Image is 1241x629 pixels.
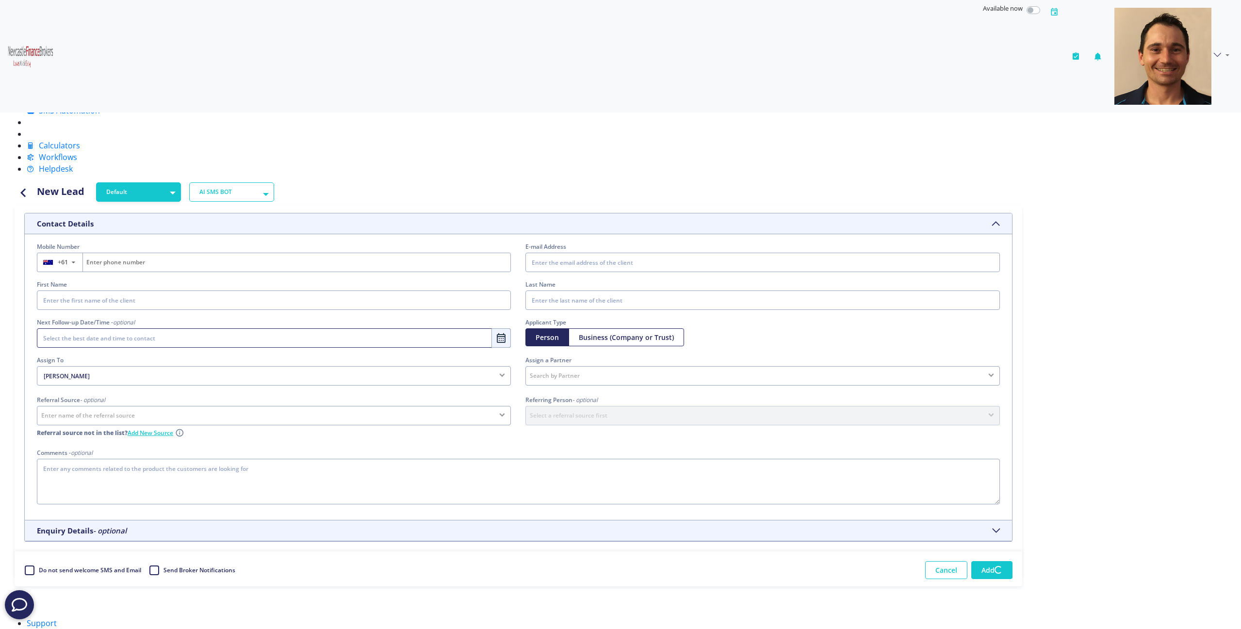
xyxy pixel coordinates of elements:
label: E-mail Address [525,242,999,251]
span: Search by Partner [530,371,580,380]
input: Enter the last name of the client [525,290,999,310]
a: Add New Source [128,428,173,437]
i: optional [71,449,93,457]
span: Do not send welcome SMS and Email [39,566,141,574]
span: Calculators [39,140,80,151]
label: Comments - [37,448,93,457]
input: Enter the first name of the client [37,290,511,310]
img: d9df0ad3-c6af-46dd-a355-72ef7f6afda3-637400917012654623.png [1114,8,1211,105]
span: ▼ [70,260,79,265]
input: Select the best date and time to contact [37,328,511,348]
img: ed25c8f3-f3eb-431e-bc7e-1fcec469fd6b-637399037915938163.png [8,45,53,68]
label: Referring Person [525,395,598,404]
span: Workflows [39,152,77,162]
h4: New Lead [37,184,84,199]
input: Enter the email address of the client [525,253,999,272]
a: Helpdesk [27,163,73,174]
label: Applicant Type [525,318,999,327]
a: SMS Automation [27,105,100,116]
button: AI SMS BOT [189,182,274,202]
span: +61 [58,258,68,267]
h5: Contact Details [37,219,94,228]
button: Default [96,182,181,202]
i: - optional [93,526,127,535]
a: Support [27,618,57,629]
button: Person [525,328,569,346]
i: - optional [572,396,598,404]
label: Referral Source [37,395,105,404]
b: Referral source not in the list? [37,428,128,437]
label: Next Follow-up Date/Time - [37,318,135,327]
button: Add [971,561,1012,579]
h5: Enquiry Details [37,526,127,535]
label: Last Name [525,280,999,289]
legend: Assign a Partner [525,355,999,365]
a: Workflows [27,152,77,162]
legend: Assign To [37,355,511,365]
span: Helpdesk [39,163,73,174]
i: Note: Use Referral Portal to add a complete referrer profile. [175,428,184,438]
label: First Name [37,280,511,289]
span: Available now [983,4,1023,13]
label: Mobile Number [37,242,511,251]
span: Send Broker Notifications [163,566,235,574]
a: Calculators [27,140,80,151]
i: - optional [80,396,105,404]
span: Enter name of the referral source [41,411,135,420]
input: Enter phone number [83,253,511,272]
span: [PERSON_NAME] [41,371,491,381]
i: optional [113,318,135,326]
button: Business (Company or Trust) [569,328,684,346]
button: Cancel [925,561,967,579]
